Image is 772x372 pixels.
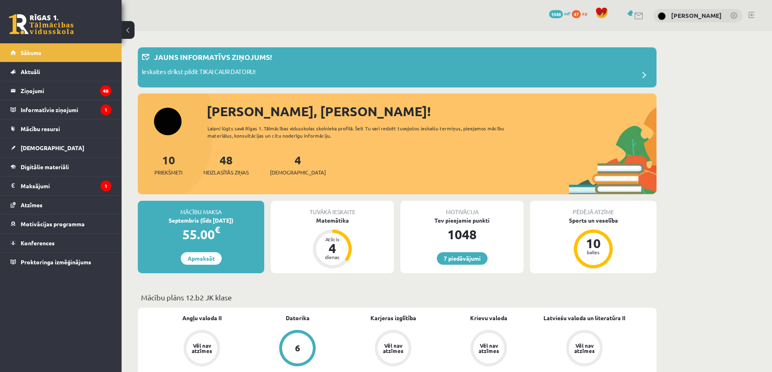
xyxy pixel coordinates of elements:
[142,67,256,79] p: Ieskaites drīkst pildīt TIKAI CAUR DATORU!
[21,144,84,151] span: [DEMOGRAPHIC_DATA]
[11,119,111,138] a: Mācību resursi
[154,168,182,176] span: Priekšmeti
[543,314,625,322] a: Latviešu valoda un literatūra II
[100,85,111,96] i: 48
[138,225,264,244] div: 55.00
[441,330,537,368] a: Vēl nav atzīmes
[21,163,69,170] span: Digitālie materiāli
[530,201,657,216] div: Pēdējā atzīme
[181,252,222,265] a: Apmaksāt
[154,153,182,176] a: 10Priekšmeti
[21,220,85,227] span: Motivācijas programma
[530,216,657,225] div: Sports un veselība
[572,10,591,17] a: 47 xp
[582,10,587,17] span: xp
[190,343,213,353] div: Vēl nav atzīmes
[21,49,41,56] span: Sākums
[530,216,657,270] a: Sports un veselība 10 balles
[11,215,111,233] a: Motivācijas programma
[21,239,55,247] span: Konferences
[182,314,222,322] a: Angļu valoda II
[215,224,220,236] span: €
[154,51,272,62] p: Jauns informatīvs ziņojums!
[271,216,394,225] div: Matemātika
[11,43,111,62] a: Sākums
[572,10,581,18] span: 47
[271,201,394,216] div: Tuvākā ieskaite
[345,330,441,368] a: Vēl nav atzīmes
[11,234,111,252] a: Konferences
[21,81,111,100] legend: Ziņojumi
[271,216,394,270] a: Matemātika Atlicis 4 dienas
[11,62,111,81] a: Aktuāli
[11,138,111,157] a: [DEMOGRAPHIC_DATA]
[564,10,571,17] span: mP
[250,330,345,368] a: 6
[320,237,344,242] div: Atlicis
[320,242,344,255] div: 4
[21,201,43,208] span: Atzīmes
[154,330,250,368] a: Vēl nav atzīmes
[21,68,40,75] span: Aktuāli
[400,216,524,225] div: Tev pieejamie punkti
[142,51,652,83] a: Jauns informatīvs ziņojums! Ieskaites drīkst pildīt TIKAI CAUR DATORU!
[437,252,488,265] a: 7 piedāvājumi
[286,314,310,322] a: Datorika
[207,102,657,121] div: [PERSON_NAME], [PERSON_NAME]!
[203,168,249,176] span: Neizlasītās ziņas
[400,225,524,244] div: 1048
[581,250,605,255] div: balles
[671,11,722,19] a: [PERSON_NAME]
[270,153,326,176] a: 4[DEMOGRAPHIC_DATA]
[21,176,111,195] legend: Maksājumi
[9,14,74,34] a: Rīgas 1. Tālmācības vidusskola
[21,125,60,132] span: Mācību resursi
[382,343,404,353] div: Vēl nav atzīmes
[207,125,519,139] div: Laipni lūgts savā Rīgas 1. Tālmācības vidusskolas skolnieka profilā. Šeit Tu vari redzēt tuvojošo...
[11,100,111,119] a: Informatīvie ziņojumi1
[101,104,111,115] i: 1
[203,153,249,176] a: 48Neizlasītās ziņas
[581,237,605,250] div: 10
[141,292,653,303] p: Mācību plāns 12.b2 JK klase
[370,314,416,322] a: Karjeras izglītība
[11,253,111,271] a: Proktoringa izmēģinājums
[295,344,300,353] div: 6
[658,12,666,20] img: Anastasija Oblate
[573,343,596,353] div: Vēl nav atzīmes
[11,81,111,100] a: Ziņojumi48
[549,10,571,17] a: 1048 mP
[400,201,524,216] div: Motivācija
[11,176,111,195] a: Maksājumi1
[11,196,111,214] a: Atzīmes
[21,258,91,266] span: Proktoringa izmēģinājums
[11,157,111,176] a: Digitālie materiāli
[537,330,632,368] a: Vēl nav atzīmes
[138,216,264,225] div: Septembris (līdz [DATE])
[101,181,111,191] i: 1
[270,168,326,176] span: [DEMOGRAPHIC_DATA]
[320,255,344,259] div: dienas
[470,314,507,322] a: Krievu valoda
[549,10,563,18] span: 1048
[21,100,111,119] legend: Informatīvie ziņojumi
[477,343,500,353] div: Vēl nav atzīmes
[138,201,264,216] div: Mācību maksa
